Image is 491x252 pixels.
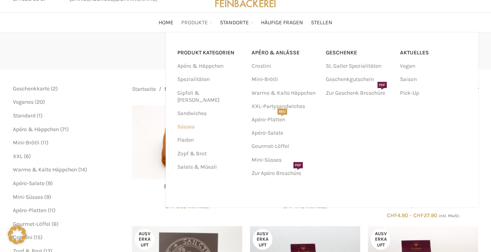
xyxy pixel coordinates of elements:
[53,85,56,92] span: 2
[13,85,50,92] a: Geschenkkarte
[13,180,45,187] a: Apéro-Salate
[181,19,208,27] span: Produkte
[164,85,198,94] span: Spezialitäten
[413,212,424,219] span: CHF
[48,180,51,187] span: 9
[311,15,332,31] a: Stellen
[277,108,287,115] span: NEU
[409,212,412,219] span: –
[13,139,39,146] a: Mini-Brötli
[252,113,318,126] a: Apéro-PlattenNEU
[252,46,318,59] a: APÉRO & ANLÄSSE
[159,19,173,27] span: Home
[159,15,173,31] a: Home
[252,59,318,73] a: Crostini
[439,213,460,218] small: inkl. MwSt.
[252,167,318,180] a: Zur Apéro BroschürePDF
[252,73,318,86] a: Mini-Brötli
[62,126,67,133] span: 71
[132,85,198,94] nav: Breadcrumb
[253,229,272,250] span: Ausverkauft
[164,183,211,190] a: Biber mit Stempel
[252,126,318,140] a: Apéro-Salate
[39,112,41,119] span: 1
[132,85,156,94] a: Startseite
[36,234,41,241] span: 15
[46,194,49,200] span: 9
[252,140,318,153] a: Gourmet-Löffel
[387,212,397,219] span: CHF
[54,221,57,227] span: 6
[177,107,242,120] a: Sandwiches
[13,99,34,105] a: Veganes
[135,229,154,250] span: Ausverkauft
[177,86,242,107] a: Gipfeli & [PERSON_NAME]
[177,73,242,86] a: Spezialitäten
[371,229,390,250] span: Ausverkauft
[26,153,29,160] span: 6
[181,15,212,31] a: Produkte
[326,73,392,86] a: Geschenkgutschein
[261,15,303,31] a: Häufige Fragen
[132,105,242,179] a: Biber mit Stempel
[80,166,85,173] span: 14
[293,162,303,168] span: PDF
[13,112,36,119] a: Standard
[220,15,253,31] a: Standorte
[326,46,392,59] a: Geschenke
[177,120,242,133] a: Süsses
[326,86,392,100] a: Zur Geschenk BroschürePDF
[413,212,437,219] bdi: 27.90
[13,126,59,133] a: Apéro & Häppchen
[43,139,46,146] span: 11
[177,147,242,160] a: Zopf & Brot
[13,166,77,173] a: Warme & Kalte Häppchen
[177,160,242,174] a: Salate & Müesli
[220,19,249,27] span: Standorte
[387,212,408,219] bdi: 4.90
[400,86,466,100] a: Pick-Up
[457,86,478,93] a: Filter
[326,59,392,73] a: St. Galler Spezialitäten
[311,19,332,27] span: Stellen
[177,59,242,73] a: Apéro & Häppchen
[13,153,23,160] a: XXL
[252,86,318,100] a: Warme & Kalte Häppchen
[261,19,303,27] span: Häufige Fragen
[13,207,46,214] a: Apéro-Platten
[400,73,466,86] a: Saison
[50,207,54,214] span: 11
[400,59,466,73] a: Vegan
[9,15,482,31] div: Main navigation
[252,153,318,167] a: Mini-Süsses
[252,100,318,113] a: XXL-Partysandwiches
[177,133,242,147] a: Fladen
[177,46,242,59] a: PRODUKT KATEGORIEN
[377,82,387,88] span: PDF
[13,194,43,200] a: Mini-Süsses
[37,99,43,105] span: 20
[400,46,466,59] a: Aktuelles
